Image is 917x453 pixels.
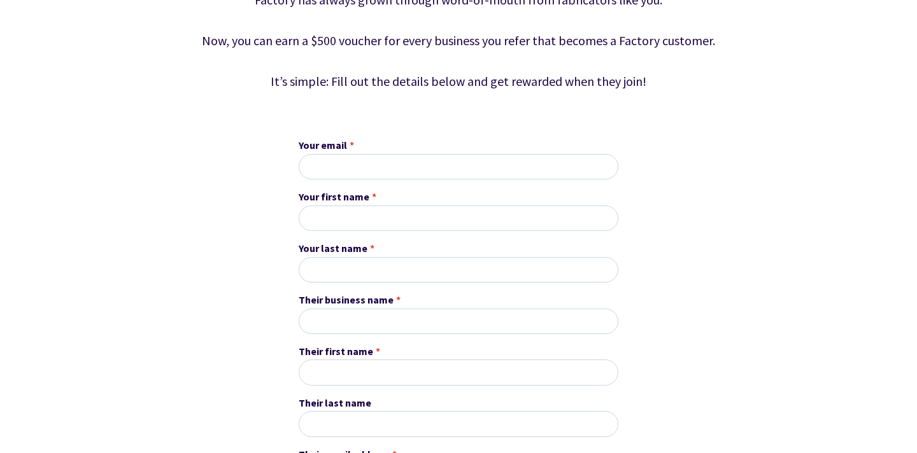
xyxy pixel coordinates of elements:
span: Your email [299,137,347,154]
span: Their first name [299,344,373,360]
p: It’s simple: Fill out the details below and get rewarded when they join! [169,71,748,92]
iframe: Chat Widget [853,392,917,453]
span: Their business name [299,292,394,309]
p: Now, you can earn a $500 voucher for every business you refer that becomes a Factory customer. [169,31,748,51]
span: Your first name [299,189,369,206]
span: Their last name [299,395,371,412]
span: Your last name [299,240,367,257]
